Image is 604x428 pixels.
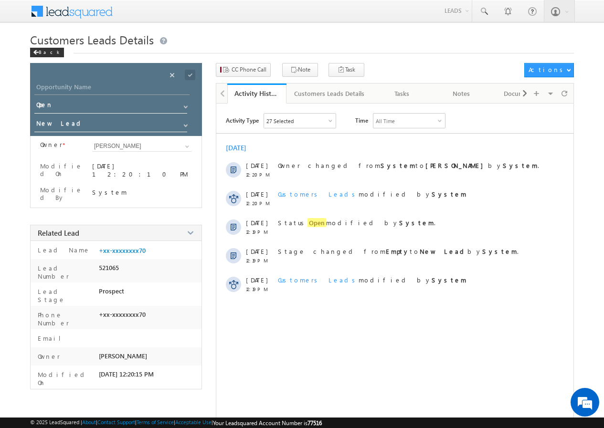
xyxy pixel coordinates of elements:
button: Task [328,63,364,77]
span: [DATE] [246,219,267,227]
span: [DATE] [246,247,267,255]
span: Customers Leads [278,276,359,284]
label: Lead Number [35,264,95,280]
span: 12:19 PM [246,229,275,235]
strong: System [503,161,538,169]
a: Acceptable Use [175,419,212,425]
span: 12:19 PM [246,286,275,292]
span: Owner changed from to by . [278,161,539,169]
a: Customers Leads Details [286,84,373,104]
span: Your Leadsquared Account Number is [213,419,322,427]
span: [DATE] [246,276,267,284]
div: Owner Changed,Status Changed,Stage Changed,Source Changed,Notes & 22 more.. [264,114,336,128]
span: 521065 [99,264,119,271]
span: Status modified by . [278,218,435,227]
a: Tasks [373,84,432,104]
input: Opportunity Name Opportunity Name [34,82,190,95]
strong: System [399,219,434,227]
span: Prospect [99,287,124,295]
span: [DATE] [246,161,267,169]
label: Owner [35,352,60,360]
input: Type to Search [92,141,192,152]
div: Minimize live chat window [157,5,180,28]
input: Stage [34,117,187,132]
span: Open [307,218,326,227]
strong: Empty [386,247,410,255]
div: Chat with us now [50,50,160,63]
span: Related Lead [38,228,79,238]
strong: System [432,190,466,198]
label: Modified On [35,370,95,386]
span: 12:20 PM [246,172,275,177]
label: Lead Stage [35,287,95,303]
textarea: Type your message and hit 'Enter' [12,88,174,286]
div: Notes [440,88,483,99]
div: 27 Selected [266,118,294,124]
div: [DATE] [226,143,257,152]
strong: New Lead [420,247,467,255]
div: Documents [499,88,542,99]
img: d_60004797649_company_0_60004797649 [16,50,40,63]
span: Time [355,113,368,127]
label: Owner [40,141,63,148]
span: Customers Leads [278,190,359,198]
a: Notes [432,84,491,104]
span: [DATE] [246,190,267,198]
div: Actions [529,65,566,74]
label: Modified By [40,186,84,201]
label: Lead Name [35,246,90,254]
button: Actions [524,63,573,77]
label: Modified On [40,162,84,177]
a: Terms of Service [137,419,174,425]
span: modified by [278,276,466,284]
input: Status [34,99,187,114]
span: CC Phone Call [232,65,266,74]
span: 77516 [307,419,322,427]
label: Email [35,334,68,342]
span: [DATE] 12:20:15 PM [99,370,154,378]
div: System [92,188,192,196]
span: © 2025 LeadSquared | | | | | [30,419,322,427]
em: Start Chat [130,294,173,307]
div: Customers Leads Details [294,88,364,99]
div: [DATE] 12:20:10 PM [92,162,192,178]
a: Show All Items [180,142,192,151]
span: 12:19 PM [246,258,275,263]
span: Customers Leads Details [30,32,154,47]
span: +xx-xxxxxxxx70 [99,311,146,318]
li: Activity History [227,84,286,103]
a: Show All Items [179,118,191,128]
button: Note [282,63,318,77]
span: 12:20 PM [246,200,275,206]
strong: System [432,276,466,284]
span: modified by [278,190,466,198]
div: Back [30,48,64,57]
strong: System [482,247,517,255]
button: CC Phone Call [216,63,271,77]
label: Phone Number [35,311,95,327]
a: +xx-xxxxxxxx70 [99,247,146,254]
strong: [PERSON_NAME] [425,161,488,169]
a: Documents [491,84,551,104]
span: [PERSON_NAME] [99,352,147,360]
a: About [82,419,96,425]
strong: System [381,161,415,169]
a: Activity History [227,84,286,104]
span: Activity Type [226,113,259,127]
div: Activity History [234,89,279,98]
a: Show All Items [179,100,191,109]
a: Contact Support [97,419,135,425]
span: Stage changed from to by . [278,247,519,255]
div: Tasks [381,88,424,99]
div: All Time [376,118,395,124]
